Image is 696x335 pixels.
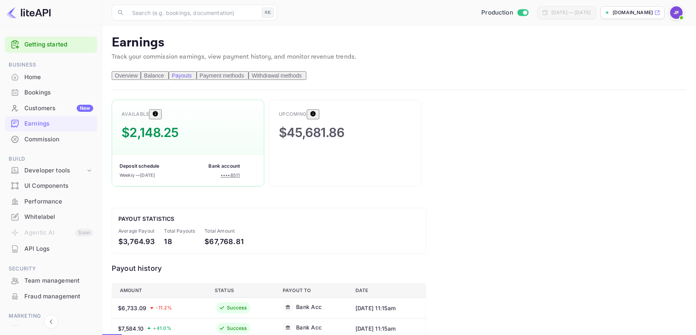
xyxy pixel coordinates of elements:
[24,244,93,254] div: API Logs
[5,194,97,209] div: Performance
[5,101,97,116] div: CustomersNew
[24,119,93,128] div: Earnings
[24,166,85,175] div: Developer tools
[24,181,93,191] div: UI Components
[118,228,155,235] div: Average Payout
[164,236,195,247] div: 18
[44,315,58,329] button: Collapse navigation
[122,123,179,142] div: $2,148.25
[5,101,97,115] a: CustomersNew
[24,104,93,113] div: Customers
[5,85,97,100] div: Bookings
[227,304,247,311] div: Success
[670,6,683,19] img: Jenny Frimer
[6,6,51,19] img: LiteAPI logo
[24,213,93,222] div: Whitelabel
[149,109,162,119] button: This is the amount of confirmed commission that will be paid to you on the next scheduled deposit
[118,304,146,312] div: $6,733.09
[5,265,97,273] span: Security
[122,111,149,118] div: Available
[5,132,97,146] a: Commission
[252,72,302,79] span: Withdrawal methods
[204,228,244,235] div: Total Amount
[478,8,531,17] div: Switch to Sandbox mode
[208,163,240,170] div: Bank account
[551,9,591,16] div: [DATE] — [DATE]
[221,172,240,179] div: •••• 8511
[24,40,93,49] a: Getting started
[127,5,259,20] input: Search (e.g. bookings, documentation)
[156,304,172,311] span: -11.2 %
[24,276,93,285] div: Team management
[5,70,97,84] a: Home
[5,85,97,100] a: Bookings
[24,88,93,97] div: Bookings
[24,292,93,301] div: Fraud management
[5,194,97,209] a: Performance
[5,132,97,147] div: Commission
[227,325,247,332] div: Success
[279,111,307,118] div: Upcoming
[120,163,159,170] div: Deposit schedule
[144,72,164,79] span: Balance
[5,164,97,178] div: Developer tools
[481,8,513,17] span: Production
[112,71,306,80] div: scrollable auto tabs example
[24,73,93,82] div: Home
[5,273,97,289] div: Team management
[5,209,97,224] a: Whitelabel
[5,289,97,304] a: Fraud management
[118,324,144,333] div: $7,584.10
[349,283,426,298] th: Date
[262,7,274,18] div: ⌘K
[112,52,687,62] p: Track your commission earnings, view payment history, and monitor revenue trends.
[24,324,93,333] div: Vouchers
[5,155,97,163] span: Build
[307,109,319,119] button: This is the amount of commission earned for bookings that have not been finalized. After guest ch...
[112,263,426,274] div: Payout history
[118,215,420,223] div: Payout Statistics
[208,283,276,298] th: Status
[355,304,418,312] div: [DATE] 11:15am
[200,72,244,79] span: Payment methods
[77,105,93,112] div: New
[112,35,687,51] p: Earnings
[24,197,93,206] div: Performance
[164,228,195,235] div: Total Payouts
[276,283,349,298] th: Payout to
[613,9,653,16] p: [DOMAIN_NAME]
[5,61,97,69] span: Business
[296,303,322,311] div: Bank Acc
[5,70,97,85] div: Home
[5,241,97,256] a: API Logs
[204,236,244,247] div: $67,768.81
[5,273,97,288] a: Team management
[115,72,138,79] span: Overview
[5,289,97,304] div: Fraud management
[5,37,97,53] div: Getting started
[5,312,97,320] span: Marketing
[296,323,322,331] div: Bank Acc
[5,116,97,131] a: Earnings
[355,324,418,333] div: [DATE] 11:15am
[153,325,171,332] span: + 41.0 %
[112,283,209,298] th: Amount
[5,178,97,193] a: UI Components
[279,123,344,142] div: $45,681.86
[118,236,155,247] div: $3,764.93
[172,72,192,79] span: Payouts
[120,172,155,179] div: Weekly — [DATE]
[24,135,93,144] div: Commission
